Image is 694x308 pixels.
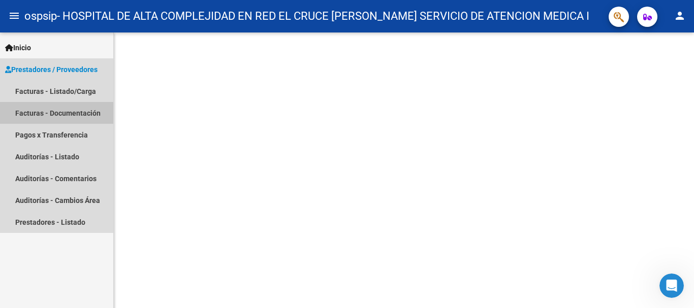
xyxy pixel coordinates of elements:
[57,5,589,27] span: - HOSPITAL DE ALTA COMPLEJIDAD EN RED EL CRUCE [PERSON_NAME] SERVICIO DE ATENCION MEDICA I
[24,5,57,27] span: ospsip
[5,64,98,75] span: Prestadores / Proveedores
[5,42,31,53] span: Inicio
[674,10,686,22] mat-icon: person
[8,10,20,22] mat-icon: menu
[659,273,684,298] iframe: Intercom live chat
